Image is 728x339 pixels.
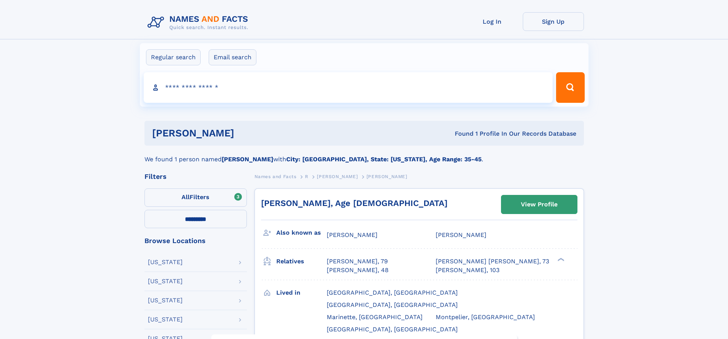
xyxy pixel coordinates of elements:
h1: [PERSON_NAME] [152,128,345,138]
div: ❯ [556,257,565,262]
label: Regular search [146,49,201,65]
div: Browse Locations [144,237,247,244]
span: [PERSON_NAME] [366,174,407,179]
div: [US_STATE] [148,297,183,303]
span: [GEOGRAPHIC_DATA], [GEOGRAPHIC_DATA] [327,326,458,333]
b: [PERSON_NAME] [222,156,273,163]
label: Filters [144,188,247,207]
span: [PERSON_NAME] [436,231,486,238]
span: [PERSON_NAME] [327,231,378,238]
div: We found 1 person named with . [144,146,584,164]
input: search input [144,72,553,103]
img: Logo Names and Facts [144,12,255,33]
div: View Profile [521,196,558,213]
div: [US_STATE] [148,278,183,284]
b: City: [GEOGRAPHIC_DATA], State: [US_STATE], Age Range: 35-45 [286,156,482,163]
span: All [182,193,190,201]
a: Log In [462,12,523,31]
a: Sign Up [523,12,584,31]
div: Found 1 Profile In Our Records Database [344,130,576,138]
span: [PERSON_NAME] [317,174,358,179]
a: [PERSON_NAME], 103 [436,266,499,274]
a: [PERSON_NAME], 48 [327,266,389,274]
div: [US_STATE] [148,316,183,323]
a: R [305,172,308,181]
a: [PERSON_NAME] [317,172,358,181]
span: R [305,174,308,179]
div: Filters [144,173,247,180]
a: [PERSON_NAME], 79 [327,257,388,266]
div: [US_STATE] [148,259,183,265]
span: [GEOGRAPHIC_DATA], [GEOGRAPHIC_DATA] [327,289,458,296]
a: View Profile [501,195,577,214]
h3: Also known as [276,226,327,239]
a: Names and Facts [255,172,297,181]
h3: Lived in [276,286,327,299]
label: Email search [209,49,256,65]
a: [PERSON_NAME] [PERSON_NAME], 73 [436,257,549,266]
a: [PERSON_NAME], Age [DEMOGRAPHIC_DATA] [261,198,448,208]
h3: Relatives [276,255,327,268]
button: Search Button [556,72,584,103]
span: [GEOGRAPHIC_DATA], [GEOGRAPHIC_DATA] [327,301,458,308]
span: Marinette, [GEOGRAPHIC_DATA] [327,313,423,321]
span: Montpelier, [GEOGRAPHIC_DATA] [436,313,535,321]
